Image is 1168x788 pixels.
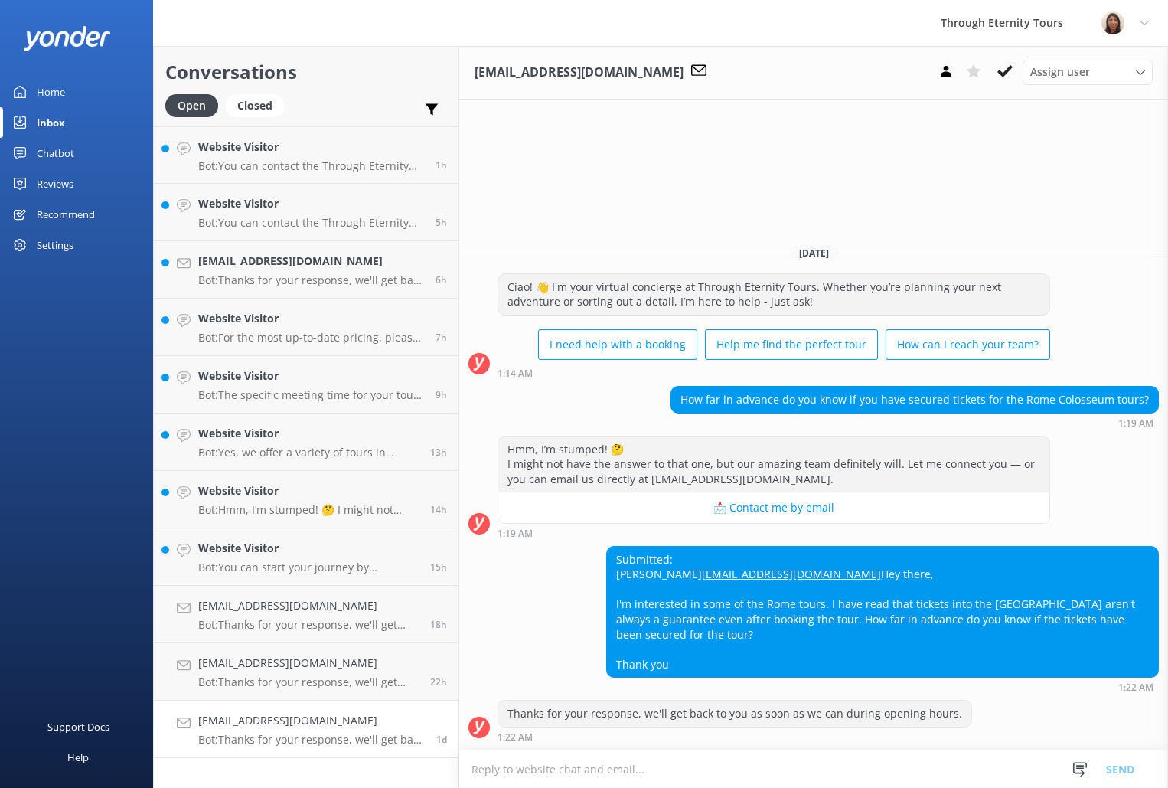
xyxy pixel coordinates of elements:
div: Aug 27 2025 01:19am (UTC +02:00) Europe/Amsterdam [498,528,1050,538]
span: Aug 28 2025 10:21am (UTC +02:00) Europe/Amsterdam [436,159,447,172]
span: Aug 27 2025 05:33pm (UTC +02:00) Europe/Amsterdam [430,618,447,631]
a: Website VisitorBot:You can contact the Through Eternity Tours team at [PHONE_NUMBER] or [PHONE_NU... [154,126,458,184]
p: Bot: For the most up-to-date pricing, please check our website or give us a call at [PHONE_NUMBER]. [198,331,424,345]
span: Aug 27 2025 01:22am (UTC +02:00) Europe/Amsterdam [436,733,447,746]
span: Aug 27 2025 10:26pm (UTC +02:00) Europe/Amsterdam [430,446,447,459]
div: Recommend [37,199,95,230]
span: Aug 28 2025 06:30am (UTC +02:00) Europe/Amsterdam [436,216,447,229]
h3: [EMAIL_ADDRESS][DOMAIN_NAME] [475,63,684,83]
div: Aug 27 2025 01:14am (UTC +02:00) Europe/Amsterdam [498,368,1050,378]
div: Home [37,77,65,107]
p: Bot: The specific meeting time for your tour guide will be included in your confirmation email on... [198,388,424,402]
strong: 1:19 AM [1118,419,1153,428]
img: yonder-white-logo.png [23,26,111,51]
img: 725-1755267273.png [1101,11,1124,34]
div: Ciao! 👋 I'm your virtual concierge at Through Eternity Tours. Whether you’re planning your next a... [498,274,1049,315]
div: Chatbot [37,138,74,168]
h4: Website Visitor [198,139,424,155]
div: Submitted: [PERSON_NAME] Hey there, I'm interested in some of the Rome tours. I have read that ti... [607,547,1158,678]
a: Website VisitorBot:You can start your journey by browsing our tours in [GEOGRAPHIC_DATA], the [GE... [154,528,458,586]
div: Support Docs [47,711,109,742]
p: Bot: Thanks for your response, we'll get back to you as soon as we can during opening hours. [198,618,419,632]
span: Aug 28 2025 04:20am (UTC +02:00) Europe/Amsterdam [436,331,447,344]
div: Help [67,742,89,773]
div: Aug 27 2025 01:19am (UTC +02:00) Europe/Amsterdam [670,417,1159,428]
a: Website VisitorBot:Hmm, I’m stumped! 🤔 I might not have the answer to that one, but our amazing t... [154,471,458,528]
div: Assign User [1023,60,1153,84]
div: Closed [226,94,284,117]
span: Aug 28 2025 05:18am (UTC +02:00) Europe/Amsterdam [436,273,447,286]
div: Inbox [37,107,65,138]
p: Bot: Thanks for your response, we'll get back to you as soon as we can during opening hours. [198,273,424,287]
a: Website VisitorBot:Yes, we offer a variety of tours in [GEOGRAPHIC_DATA]. You might be interested... [154,414,458,471]
h4: [EMAIL_ADDRESS][DOMAIN_NAME] [198,597,419,614]
button: I need help with a booking [538,329,697,360]
strong: 1:22 AM [498,733,533,742]
span: Aug 27 2025 01:28pm (UTC +02:00) Europe/Amsterdam [430,675,447,688]
a: [EMAIL_ADDRESS][DOMAIN_NAME]Bot:Thanks for your response, we'll get back to you as soon as we can... [154,586,458,643]
strong: 1:22 AM [1118,683,1153,692]
button: 📩 Contact me by email [498,492,1049,523]
div: Thanks for your response, we'll get back to you as soon as we can during opening hours. [498,701,971,727]
span: Aug 27 2025 08:23pm (UTC +02:00) Europe/Amsterdam [430,561,447,574]
strong: 1:14 AM [498,369,533,378]
p: Bot: Thanks for your response, we'll get back to you as soon as we can during opening hours. [198,733,425,747]
p: Bot: You can start your journey by browsing our tours in [GEOGRAPHIC_DATA], the [GEOGRAPHIC_DATA]... [198,561,419,574]
a: [EMAIL_ADDRESS][DOMAIN_NAME]Bot:Thanks for your response, we'll get back to you as soon as we can... [154,643,458,701]
strong: 1:19 AM [498,529,533,538]
h4: [EMAIL_ADDRESS][DOMAIN_NAME] [198,712,425,729]
h4: [EMAIL_ADDRESS][DOMAIN_NAME] [198,253,424,270]
a: [EMAIL_ADDRESS][DOMAIN_NAME]Bot:Thanks for your response, we'll get back to you as soon as we can... [154,701,458,758]
h4: Website Visitor [198,310,424,327]
h4: Website Visitor [198,482,419,499]
div: Reviews [37,168,73,199]
div: Hmm, I’m stumped! 🤔 I might not have the answer to that one, but our amazing team definitely will... [498,437,1049,492]
a: Website VisitorBot:You can contact the Through Eternity Tours team at [PHONE_NUMBER] or [PHONE_NU... [154,184,458,241]
a: Open [165,96,226,113]
a: Website VisitorBot:For the most up-to-date pricing, please check our website or give us a call at... [154,299,458,356]
div: Aug 27 2025 01:22am (UTC +02:00) Europe/Amsterdam [606,682,1159,692]
h4: Website Visitor [198,195,424,212]
span: [DATE] [790,247,838,260]
span: Aug 28 2025 02:47am (UTC +02:00) Europe/Amsterdam [436,388,447,401]
button: How can I reach your team? [886,329,1050,360]
div: How far in advance do you know if you have secured tickets for the Rome Colosseum tours? [671,387,1158,413]
p: Bot: Thanks for your response, we'll get back to you as soon as we can during opening hours. [198,675,419,689]
div: Settings [37,230,73,260]
p: Bot: Yes, we offer a variety of tours in [GEOGRAPHIC_DATA]. You might be interested in our Cruise... [198,446,419,459]
h4: Website Visitor [198,425,419,442]
h4: Website Visitor [198,368,424,384]
h2: Conversations [165,57,447,87]
div: Open [165,94,218,117]
p: Bot: You can contact the Through Eternity Tours team at [PHONE_NUMBER] or [PHONE_NUMBER]. You can... [198,216,424,230]
span: Assign user [1030,64,1090,80]
a: Website VisitorBot:The specific meeting time for your tour guide will be included in your confirm... [154,356,458,414]
a: Closed [226,96,292,113]
a: [EMAIL_ADDRESS][DOMAIN_NAME]Bot:Thanks for your response, we'll get back to you as soon as we can... [154,241,458,299]
h4: [EMAIL_ADDRESS][DOMAIN_NAME] [198,655,419,672]
button: Help me find the perfect tour [705,329,878,360]
a: [EMAIL_ADDRESS][DOMAIN_NAME] [702,567,881,581]
div: Aug 27 2025 01:22am (UTC +02:00) Europe/Amsterdam [498,731,972,742]
p: Bot: You can contact the Through Eternity Tours team at [PHONE_NUMBER] or [PHONE_NUMBER]. You can... [198,159,424,173]
span: Aug 27 2025 09:08pm (UTC +02:00) Europe/Amsterdam [430,503,447,516]
p: Bot: Hmm, I’m stumped! 🤔 I might not have the answer to that one, but our amazing team definitely... [198,503,419,517]
h4: Website Visitor [198,540,419,557]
